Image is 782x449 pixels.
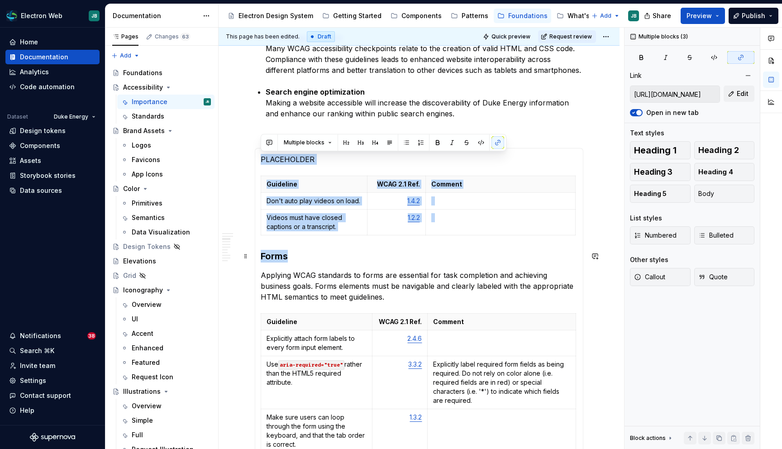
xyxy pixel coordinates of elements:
[630,255,668,264] div: Other styles
[410,413,422,421] a: 1.3.2
[407,197,420,205] a: 1.4.2
[724,86,754,102] button: Edit
[109,283,215,297] a: Iconography
[132,329,153,338] div: Accent
[433,360,570,405] p: Explicitly label required form fields as being required. Do not rely on color alone (i.e. require...
[5,388,100,403] button: Contact support
[87,332,96,339] span: 38
[117,399,215,413] a: Overview
[646,108,699,117] label: Open in new tab
[7,113,28,120] div: Dataset
[123,271,136,280] div: Grid
[408,214,420,221] a: 1.2.2
[433,318,464,325] strong: Comment
[117,196,215,210] a: Primitives
[132,315,138,324] div: UI
[6,10,17,21] img: f6f21888-ac52-4431-a6ea-009a12e2bf23.png
[109,49,143,62] button: Add
[431,180,462,188] strong: Comment
[5,329,100,343] button: Notifications38
[205,97,210,106] div: JB
[112,33,138,40] div: Pages
[132,358,160,367] div: Featured
[630,432,674,444] div: Block actions
[698,167,733,177] span: Heading 4
[694,185,755,203] button: Body
[20,376,46,385] div: Settings
[553,9,610,23] a: What's New
[117,413,215,428] a: Simple
[267,196,362,205] p: Don't auto play videos on load.
[132,213,165,222] div: Semantics
[267,213,362,231] p: Videos must have closed captions or a transcript.
[630,214,662,223] div: List styles
[20,186,62,195] div: Data sources
[634,167,672,177] span: Heading 3
[5,139,100,153] a: Components
[117,297,215,312] a: Overview
[729,8,778,24] button: Publish
[54,113,88,120] span: Duke Energy
[109,268,215,283] a: Grid
[238,11,313,20] div: Electron Design System
[123,242,171,251] div: Design Tokens
[5,124,100,138] a: Design tokens
[333,11,381,20] div: Getting Started
[698,146,739,155] span: Heading 2
[267,318,297,325] strong: Guideline
[123,126,165,135] div: Brand Assets
[117,167,215,182] a: App Icons
[226,33,300,40] span: This page has been edited.
[123,257,156,266] div: Elevations
[132,344,163,353] div: Enhanced
[634,146,677,155] span: Heading 1
[117,153,215,167] a: Favicons
[109,80,215,95] a: Accessibility
[567,11,606,20] div: What's New
[5,168,100,183] a: Storybook stories
[30,433,75,442] a: Supernova Logo
[20,53,68,62] div: Documentation
[2,6,103,25] button: Electron WebJB
[117,109,215,124] a: Standards
[117,428,215,442] a: Full
[408,360,422,368] a: 3.3.2
[155,33,190,40] div: Changes
[698,231,734,240] span: Bulleted
[694,141,755,159] button: Heading 2
[109,254,215,268] a: Elevations
[267,413,367,449] p: Make sure users can loop through the form using the keyboard, and that the tab order is correct.
[120,52,131,59] span: Add
[132,155,160,164] div: Favicons
[307,31,335,42] div: Draft
[109,239,215,254] a: Design Tokens
[377,180,420,188] strong: WCAG 2.1 Ref.
[20,361,55,370] div: Invite team
[117,312,215,326] a: UI
[132,401,162,411] div: Overview
[21,11,62,20] div: Electron Web
[630,141,691,159] button: Heading 1
[631,12,637,19] div: JB
[20,406,34,415] div: Help
[132,97,167,106] div: Importance
[742,11,765,20] span: Publish
[266,32,583,76] p: Many WCAG accessibility checkpoints relate to the creation of valid HTML and CSS code. Compliance...
[117,225,215,239] a: Data Visualization
[5,344,100,358] button: Search ⌘K
[5,153,100,168] a: Assets
[109,384,215,399] a: Illustrations
[5,373,100,388] a: Settings
[20,141,60,150] div: Components
[91,12,97,19] div: JB
[117,95,215,109] a: ImportanceJB
[5,35,100,49] a: Home
[20,391,71,400] div: Contact support
[224,9,317,23] a: Electron Design System
[694,163,755,181] button: Heading 4
[50,110,100,123] button: Duke Energy
[630,268,691,286] button: Callout
[20,156,41,165] div: Assets
[20,346,54,355] div: Search ⌘K
[261,154,577,165] p: PLACEHOLDER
